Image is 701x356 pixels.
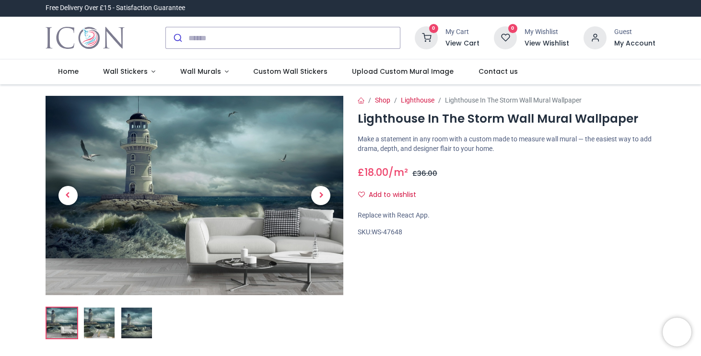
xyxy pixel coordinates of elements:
[364,165,388,179] span: 18.00
[121,308,152,338] img: WS-47648-03
[372,228,402,236] span: WS-47648
[253,67,327,76] span: Custom Wall Stickers
[614,27,655,37] div: Guest
[358,135,655,153] p: Make a statement in any room with a custom made to measure wall mural — the easiest way to add dr...
[388,165,408,179] span: /m²
[358,187,424,203] button: Add to wishlistAdd to wishlist
[358,191,365,198] i: Add to wishlist
[84,308,115,338] img: WS-47648-02
[445,39,479,48] a: View Cart
[375,96,390,104] a: Shop
[429,24,438,33] sup: 0
[412,169,437,178] span: £
[445,96,582,104] span: Lighthouse In The Storm Wall Mural Wallpaper
[508,24,517,33] sup: 0
[445,27,479,37] div: My Cart
[47,308,77,338] img: Lighthouse In The Storm Wall Mural Wallpaper
[180,67,221,76] span: Wall Murals
[454,3,655,13] iframe: Customer reviews powered by Trustpilot
[46,126,90,265] a: Previous
[46,96,343,295] img: Lighthouse In The Storm Wall Mural Wallpaper
[91,59,168,84] a: Wall Stickers
[168,59,241,84] a: Wall Murals
[352,67,454,76] span: Upload Custom Mural Image
[103,67,148,76] span: Wall Stickers
[299,126,343,265] a: Next
[358,165,388,179] span: £
[525,39,569,48] a: View Wishlist
[358,111,655,127] h1: Lighthouse In The Storm Wall Mural Wallpaper
[46,24,125,51] a: Logo of Icon Wall Stickers
[46,3,185,13] div: Free Delivery Over £15 - Satisfaction Guarantee
[166,27,188,48] button: Submit
[479,67,518,76] span: Contact us
[614,39,655,48] a: My Account
[415,34,438,41] a: 0
[494,34,517,41] a: 0
[358,211,655,220] div: Replace with React App.
[525,27,569,37] div: My Wishlist
[358,228,655,237] div: SKU:
[311,186,330,205] span: Next
[401,96,434,104] a: Lighthouse
[58,186,78,205] span: Previous
[46,24,125,51] img: Icon Wall Stickers
[58,67,79,76] span: Home
[417,169,437,178] span: 36.00
[663,318,691,346] iframe: Brevo live chat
